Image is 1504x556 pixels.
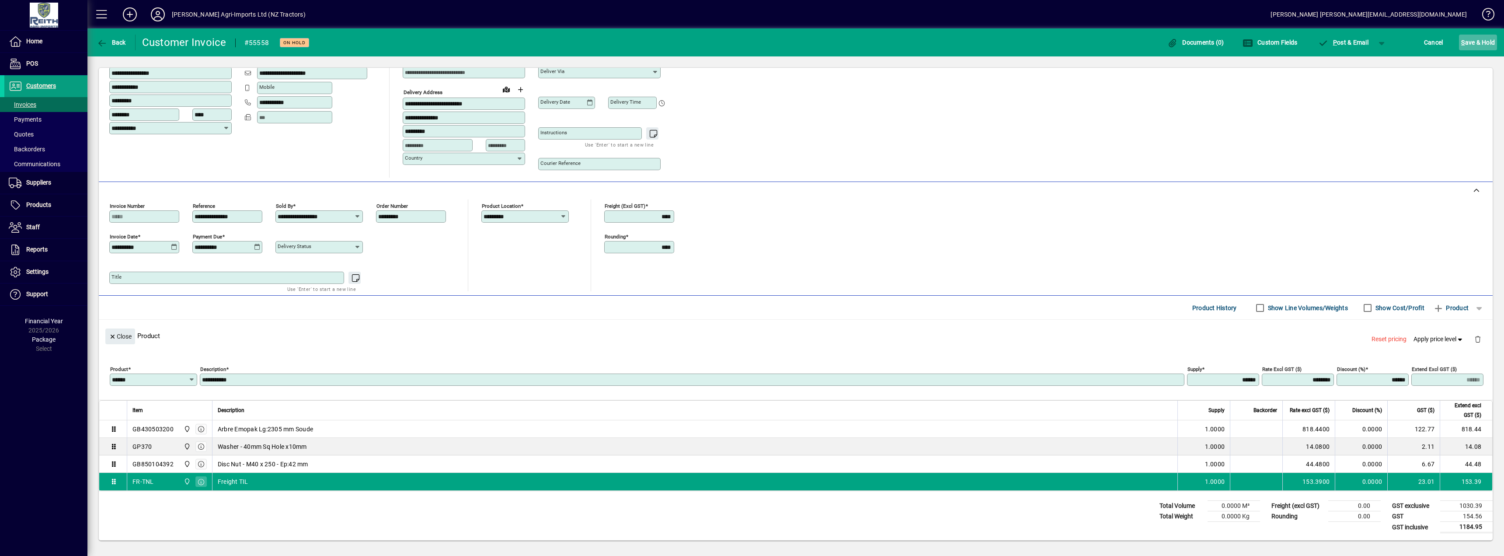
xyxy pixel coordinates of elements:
td: 818.44 [1440,420,1492,438]
span: Support [26,290,48,297]
span: Backorder [1253,406,1277,415]
button: Product History [1189,300,1240,316]
td: Total Volume [1155,501,1208,511]
td: 23.01 [1387,473,1440,490]
a: POS [4,53,87,75]
a: Backorders [4,142,87,157]
mat-label: Payment due [193,234,222,240]
mat-label: Deliver via [540,68,564,74]
span: Financial Year [25,318,63,325]
td: GST [1388,511,1440,522]
span: Package [32,336,56,343]
span: Ashburton [181,477,191,486]
td: GST inclusive [1388,522,1440,533]
span: 1.0000 [1205,477,1225,486]
span: Apply price level [1413,335,1464,344]
span: Invoices [9,101,36,108]
span: Cancel [1424,35,1443,49]
mat-label: Product [110,366,128,372]
mat-label: Delivery date [540,99,570,105]
a: Invoices [4,97,87,112]
span: 1.0000 [1205,460,1225,469]
div: GB850104392 [132,460,174,469]
span: Description [218,406,244,415]
button: Post & Email [1313,35,1373,50]
td: Rounding [1267,511,1328,522]
div: [PERSON_NAME] Agri-Imports Ltd (NZ Tractors) [172,7,306,21]
a: View on map [499,82,513,96]
mat-label: Order number [376,203,408,209]
mat-label: Rounding [605,234,626,240]
a: Knowledge Base [1476,2,1493,30]
td: 0.0000 [1335,473,1387,490]
div: 818.4400 [1288,425,1330,434]
span: S [1461,39,1465,46]
div: GB430503200 [132,425,174,434]
mat-label: Extend excl GST ($) [1412,366,1457,372]
span: Disc Nut - M40 x 250 - Ep:42 mm [218,460,308,469]
span: Communications [9,161,60,168]
button: Documents (0) [1165,35,1226,50]
td: Freight (excl GST) [1267,501,1328,511]
td: 0.00 [1328,511,1381,522]
td: 122.77 [1387,420,1440,438]
span: Extend excl GST ($) [1445,401,1481,420]
mat-label: Mobile [259,84,275,90]
td: 44.48 [1440,455,1492,473]
mat-label: Invoice date [110,234,138,240]
span: Ashburton [181,424,191,434]
button: Apply price level [1410,332,1468,347]
span: Customers [26,82,56,89]
span: Quotes [9,131,34,138]
button: Delete [1467,329,1488,350]
span: Discount (%) [1352,406,1382,415]
div: 153.3900 [1288,477,1330,486]
span: Suppliers [26,179,51,186]
mat-label: Delivery status [278,243,311,249]
td: 0.0000 [1335,420,1387,438]
span: Home [26,38,42,45]
a: Reports [4,239,87,261]
app-page-header-button: Close [103,332,137,340]
td: 1184.95 [1440,522,1493,533]
button: Profile [144,7,172,22]
a: Staff [4,217,87,238]
span: Reset pricing [1372,335,1407,344]
span: Reports [26,246,48,253]
span: P [1333,39,1337,46]
span: Washer - 40mm Sq Hole x10mm [218,442,307,451]
span: Close [109,329,132,344]
mat-label: Freight (excl GST) [605,203,645,209]
td: GST exclusive [1388,501,1440,511]
span: Documents (0) [1167,39,1224,46]
mat-hint: Use 'Enter' to start a new line [287,284,356,294]
span: ave & Hold [1461,35,1495,49]
span: Product [1433,301,1469,315]
div: [PERSON_NAME] [PERSON_NAME][EMAIL_ADDRESS][DOMAIN_NAME] [1271,7,1467,21]
span: Back [97,39,126,46]
span: Rate excl GST ($) [1290,406,1330,415]
a: Communications [4,157,87,171]
mat-label: Supply [1187,366,1202,372]
a: Support [4,283,87,305]
span: On hold [283,40,306,45]
td: 0.0000 Kg [1208,511,1260,522]
a: Settings [4,261,87,283]
span: ost & Email [1318,39,1368,46]
td: 2.11 [1387,438,1440,455]
a: Quotes [4,127,87,142]
div: 14.0800 [1288,442,1330,451]
td: 153.39 [1440,473,1492,490]
mat-label: Product location [482,203,521,209]
app-page-header-button: Back [87,35,136,50]
td: 0.00 [1328,501,1381,511]
mat-hint: Use 'Enter' to start a new line [585,140,654,150]
span: Products [26,201,51,208]
mat-label: Title [111,274,122,280]
mat-label: Rate excl GST ($) [1262,366,1302,372]
a: Suppliers [4,172,87,194]
mat-label: Delivery time [610,99,641,105]
mat-label: Description [200,366,226,372]
td: 1030.39 [1440,501,1493,511]
span: Settings [26,268,49,275]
